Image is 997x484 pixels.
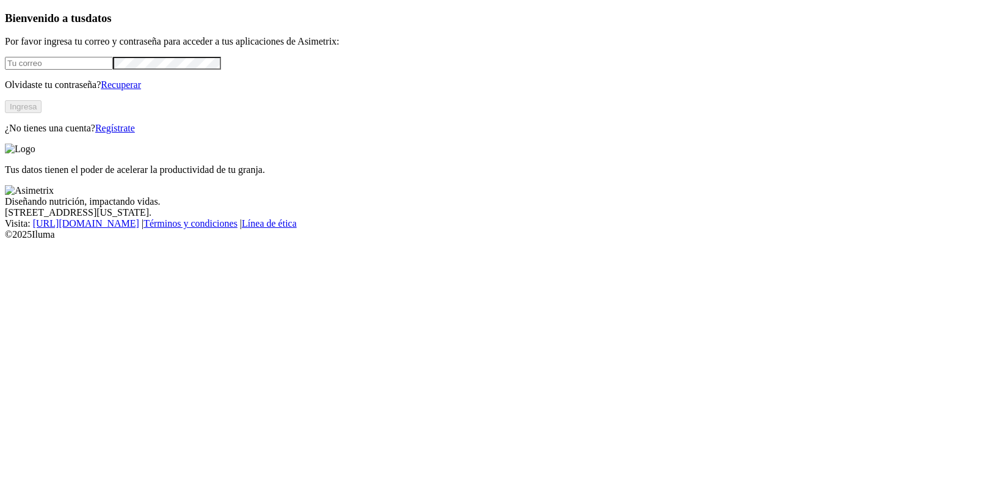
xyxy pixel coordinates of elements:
[85,12,112,24] span: datos
[5,12,992,25] h3: Bienvenido a tus
[5,196,992,207] div: Diseñando nutrición, impactando vidas.
[5,100,42,113] button: Ingresa
[33,218,139,229] a: [URL][DOMAIN_NAME]
[5,123,992,134] p: ¿No tienes una cuenta?
[5,57,113,70] input: Tu correo
[5,164,992,175] p: Tus datos tienen el poder de acelerar la productividad de tu granja.
[242,218,297,229] a: Línea de ética
[95,123,135,133] a: Regístrate
[5,207,992,218] div: [STREET_ADDRESS][US_STATE].
[5,229,992,240] div: © 2025 Iluma
[5,144,35,155] img: Logo
[5,218,992,229] div: Visita : | |
[101,79,141,90] a: Recuperar
[5,79,992,90] p: Olvidaste tu contraseña?
[5,185,54,196] img: Asimetrix
[5,36,992,47] p: Por favor ingresa tu correo y contraseña para acceder a tus aplicaciones de Asimetrix:
[143,218,237,229] a: Términos y condiciones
